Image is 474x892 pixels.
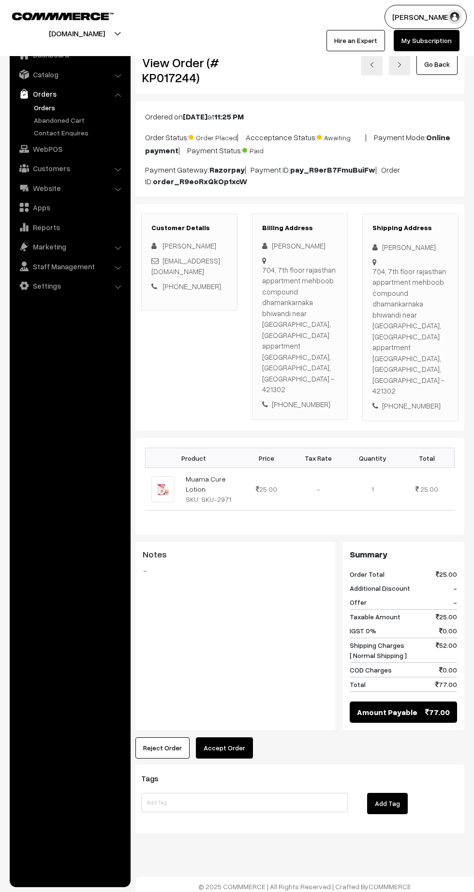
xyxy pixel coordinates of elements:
[262,240,338,251] div: [PERSON_NAME]
[350,679,366,689] span: Total
[394,30,459,51] a: My Subscription
[12,140,127,158] a: WebPOS
[183,112,207,121] b: [DATE]
[262,399,338,410] div: [PHONE_NUMBER]
[143,565,328,576] blockquote: -
[12,199,127,216] a: Apps
[400,448,454,468] th: Total
[262,264,338,395] div: 704, 7th floor rajasthan appartment mehboob compound dhamankarnaka bhiwandi near [GEOGRAPHIC_DATA...
[31,128,127,138] a: Contact Enquires
[350,612,400,622] span: Taxable Amount
[12,66,127,83] a: Catalog
[420,485,438,493] span: 25.00
[153,176,247,186] b: order_R9eoRxQkOp1xcW
[345,448,400,468] th: Quantity
[196,737,253,759] button: Accept Order
[436,640,457,660] span: 52.00
[151,256,220,276] a: [EMAIL_ADDRESS][DOMAIN_NAME]
[350,665,392,675] span: COD Charges
[256,485,277,493] span: 25.00
[350,597,367,607] span: Offer
[369,62,375,68] img: left-arrow.png
[145,130,455,156] p: Order Status: | Accceptance Status: | Payment Mode: | Payment Status:
[151,224,227,232] h3: Customer Details
[12,258,127,275] a: Staff Management
[436,612,457,622] span: 25.00
[436,569,457,579] span: 25.00
[372,266,448,396] div: 704, 7th floor rajasthan appartment mehboob compound dhamankarnaka bhiwandi near [GEOGRAPHIC_DATA...
[416,54,458,75] a: Go Back
[12,179,127,197] a: Website
[425,706,450,718] span: 77.00
[350,640,407,660] span: Shipping Charges [ Normal Shipping ]
[31,102,127,113] a: Orders
[367,793,408,814] button: Add Tag
[186,475,225,493] a: Muama Cure Lotion
[290,165,375,175] b: pay_R9erB7FmuBuiFw
[385,5,467,29] button: [PERSON_NAME]
[242,448,291,468] th: Price
[291,468,345,511] td: -
[189,130,237,143] span: Order Placed
[141,774,170,783] span: Tags
[350,626,376,636] span: IGST 0%
[15,21,139,45] button: [DOMAIN_NAME]
[141,793,348,812] input: Add Tag
[262,224,338,232] h3: Billing Address
[12,277,127,294] a: Settings
[372,242,448,253] div: [PERSON_NAME]
[397,62,402,68] img: right-arrow.png
[151,476,174,502] img: 1000366399.jpg
[242,143,291,156] span: Paid
[163,282,221,291] a: [PHONE_NUMBER]
[163,241,216,250] span: [PERSON_NAME]
[369,882,411,891] a: COMMMERCE
[291,448,345,468] th: Tax Rate
[209,165,245,175] b: Razorpay
[12,13,114,20] img: COMMMERCE
[145,111,455,122] p: Ordered on at
[371,485,374,493] span: 1
[12,238,127,255] a: Marketing
[145,164,455,187] p: Payment Gateway: | Payment ID: | Order ID:
[12,10,97,21] a: COMMMERCE
[186,494,237,504] div: SKU: SKU-2971
[350,569,385,579] span: Order Total
[317,130,365,143] span: Awaiting
[146,448,242,468] th: Product
[453,597,457,607] span: -
[439,626,457,636] span: 0.00
[447,10,462,24] img: user
[435,679,457,689] span: 77.00
[12,85,127,102] a: Orders
[12,219,127,236] a: Reports
[350,583,410,593] span: Additional Discount
[357,706,417,718] span: Amount Payable
[143,549,328,560] h3: Notes
[326,30,385,51] a: Hire an Expert
[439,665,457,675] span: 0.00
[142,55,237,85] h2: View Order (# KP017244)
[372,400,448,411] div: [PHONE_NUMBER]
[453,583,457,593] span: -
[12,160,127,177] a: Customers
[372,224,448,232] h3: Shipping Address
[214,112,244,121] b: 11:25 PM
[31,115,127,125] a: Abandoned Cart
[135,737,190,759] button: Reject Order
[350,549,457,560] h3: Summary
